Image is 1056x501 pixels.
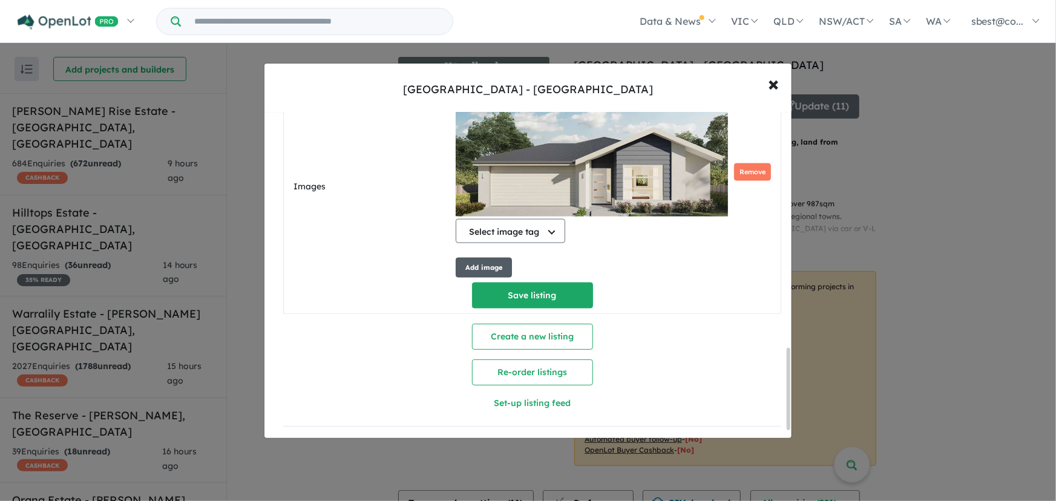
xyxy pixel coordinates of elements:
button: Remove [734,163,771,181]
button: Save listing [472,283,593,309]
button: Select image tag [456,219,565,243]
img: wERpJbLYJV72AAAAABJRU5ErkJggg== [456,96,727,217]
input: Try estate name, suburb, builder or developer [183,8,450,34]
button: Set-up listing feed [408,390,657,416]
button: Re-order listings [472,359,593,385]
span: sbest@co... [971,15,1024,27]
button: Add image [456,258,512,278]
div: [GEOGRAPHIC_DATA] - [GEOGRAPHIC_DATA] [403,82,653,97]
button: Create a new listing [472,324,593,350]
label: Images [294,180,451,194]
span: × [769,70,779,96]
img: Openlot PRO Logo White [18,15,119,30]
